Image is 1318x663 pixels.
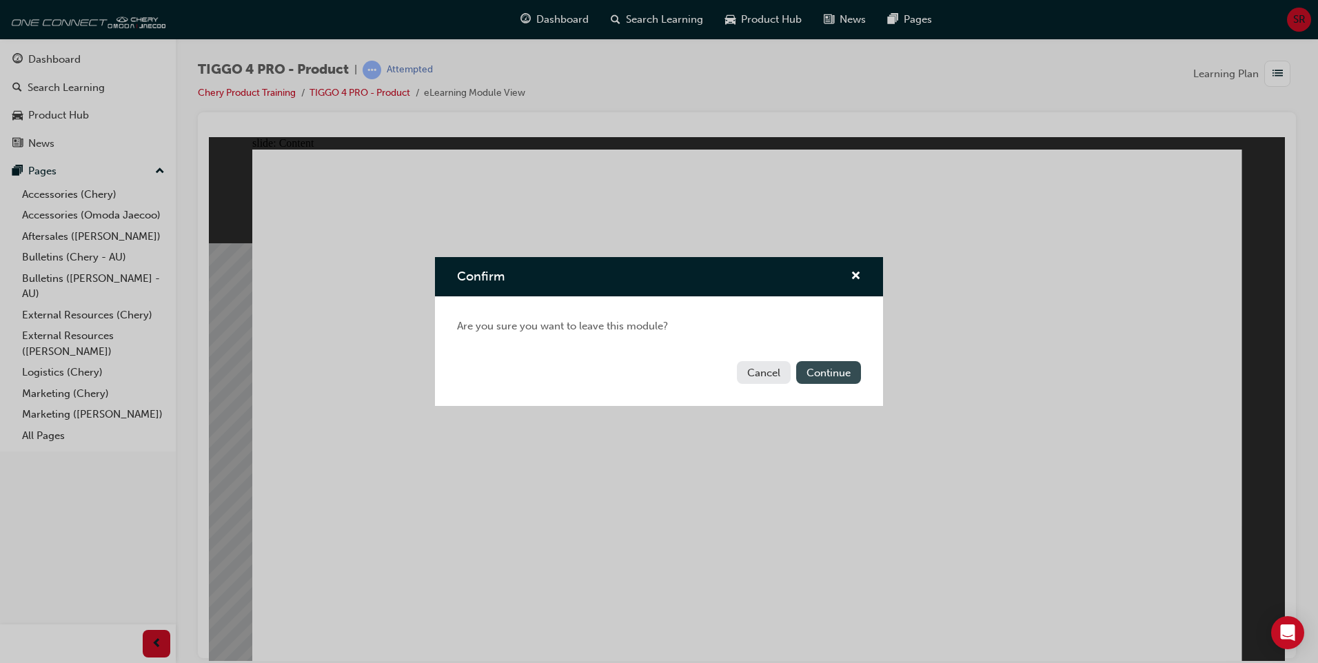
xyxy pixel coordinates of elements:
button: cross-icon [851,268,861,285]
div: Open Intercom Messenger [1271,616,1304,649]
button: Continue [796,361,861,384]
button: Cancel [737,361,791,384]
span: cross-icon [851,271,861,283]
span: Confirm [457,269,505,284]
div: Are you sure you want to leave this module? [435,296,883,356]
div: Confirm [435,257,883,406]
